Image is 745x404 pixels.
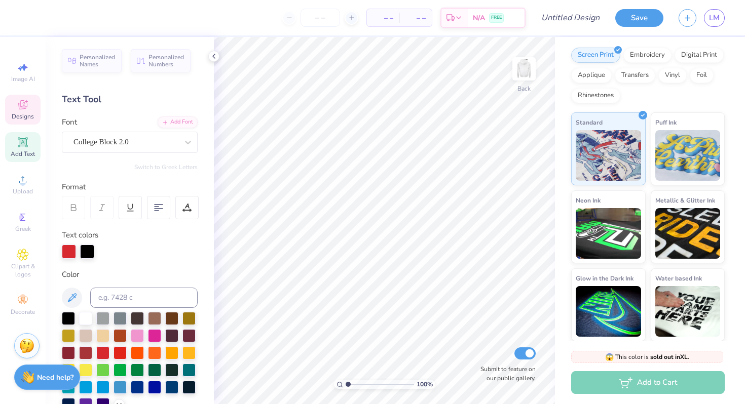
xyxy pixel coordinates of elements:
strong: sold out in XL [650,353,688,361]
strong: Need help? [37,373,73,382]
input: e.g. 7428 c [90,288,198,308]
div: Foil [690,68,714,83]
img: Neon Ink [576,208,641,259]
span: Standard [576,117,603,128]
div: Vinyl [658,68,687,83]
span: This color is . [605,352,689,361]
div: Transfers [615,68,655,83]
img: Back [514,59,534,79]
input: – – [301,9,340,27]
span: Puff Ink [655,117,677,128]
label: Text colors [62,229,98,241]
label: Font [62,116,77,128]
span: 😱 [605,352,614,362]
div: Digital Print [675,48,724,63]
span: Add Text [11,150,35,158]
span: Clipart & logos [5,262,41,278]
span: Greek [15,225,31,233]
img: Metallic & Glitter Ink [655,208,721,259]
span: Metallic & Glitter Ink [655,195,715,206]
a: LM [704,9,725,27]
span: Image AI [11,75,35,83]
span: Neon Ink [576,195,601,206]
input: Untitled Design [533,8,608,28]
span: 100 % [417,380,433,389]
span: – – [373,13,393,23]
span: Upload [13,187,33,195]
button: Save [615,9,663,27]
span: Personalized Numbers [148,54,184,68]
span: LM [709,12,720,24]
div: Back [517,84,531,93]
img: Glow in the Dark Ink [576,286,641,337]
span: Decorate [11,308,35,316]
img: Puff Ink [655,130,721,181]
span: – – [405,13,426,23]
span: N/A [473,13,485,23]
div: Screen Print [571,48,620,63]
div: Text Tool [62,93,198,106]
div: Embroidery [623,48,672,63]
span: FREE [491,14,502,21]
span: Glow in the Dark Ink [576,273,634,284]
img: Standard [576,130,641,181]
span: Personalized Names [80,54,116,68]
div: Rhinestones [571,88,620,103]
div: Add Font [158,116,198,128]
div: Color [62,269,198,280]
span: Designs [12,112,34,120]
img: Water based Ink [655,286,721,337]
button: Switch to Greek Letters [134,163,198,171]
span: Water based Ink [655,273,702,284]
div: Format [62,181,199,193]
div: Applique [571,68,612,83]
label: Submit to feature on our public gallery. [475,365,536,383]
